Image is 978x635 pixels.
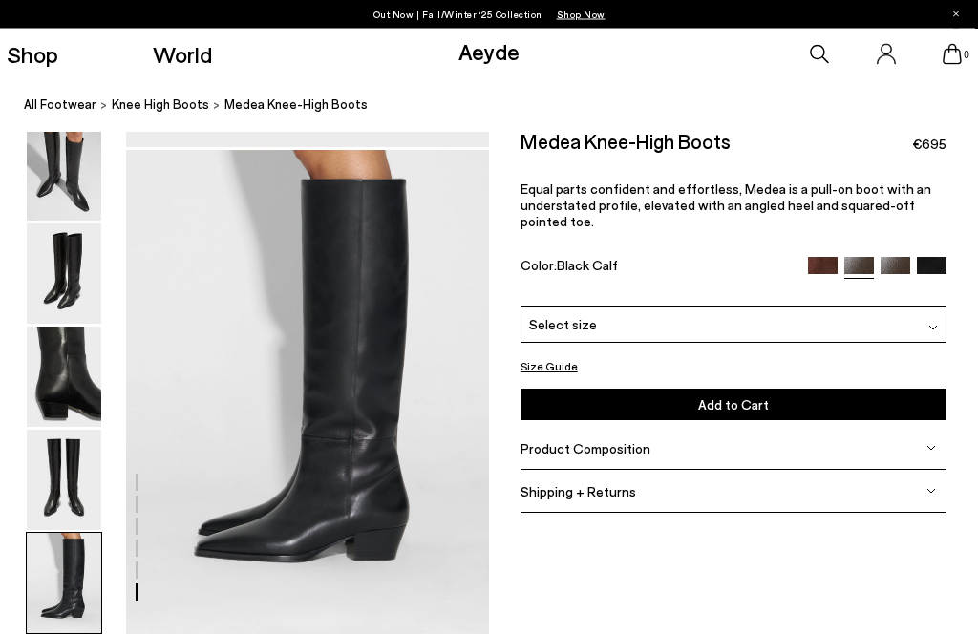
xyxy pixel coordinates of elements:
[912,136,946,155] span: €695
[943,44,962,65] a: 0
[926,487,936,497] img: svg%3E
[521,181,946,230] p: Equal parts confident and effortless, Medea is a pull-on boot with an understated profile, elevat...
[24,95,96,116] a: All Footwear
[557,258,618,274] span: Black Calf
[458,37,520,65] a: Aeyde
[27,224,101,325] img: Medea Knee-High Boots - Image 3
[112,97,209,113] span: knee high boots
[521,258,795,280] div: Color:
[27,431,101,531] img: Medea Knee-High Boots - Image 5
[928,324,938,333] img: svg%3E
[521,390,946,421] button: Add to Cart
[557,9,606,20] span: Navigate to /collections/new-in
[521,133,731,152] h2: Medea Knee-High Boots
[24,80,978,133] nav: breadcrumb
[521,357,578,376] button: Size Guide
[529,315,597,335] span: Select size
[224,95,368,116] span: Medea Knee-High Boots
[27,328,101,428] img: Medea Knee-High Boots - Image 4
[521,484,636,500] span: Shipping + Returns
[962,50,971,60] span: 0
[926,444,936,454] img: svg%3E
[7,43,58,66] a: Shop
[521,441,650,457] span: Product Composition
[27,121,101,222] img: Medea Knee-High Boots - Image 2
[698,397,769,413] span: Add to Cart
[153,43,212,66] a: World
[112,95,209,116] a: knee high boots
[27,534,101,634] img: Medea Knee-High Boots - Image 6
[373,5,606,24] p: Out Now | Fall/Winter ‘25 Collection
